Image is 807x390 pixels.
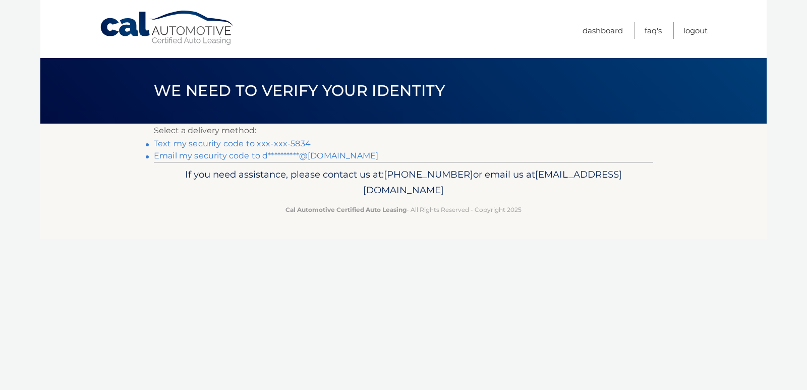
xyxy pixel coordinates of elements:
a: Text my security code to xxx-xxx-5834 [154,139,311,148]
strong: Cal Automotive Certified Auto Leasing [285,206,407,213]
span: [PHONE_NUMBER] [384,169,473,180]
a: FAQ's [645,22,662,39]
a: Logout [683,22,708,39]
p: - All Rights Reserved - Copyright 2025 [160,204,647,215]
a: Cal Automotive [99,10,236,46]
p: If you need assistance, please contact us at: or email us at [160,166,647,199]
p: Select a delivery method: [154,124,653,138]
a: Dashboard [583,22,623,39]
span: We need to verify your identity [154,81,445,100]
a: Email my security code to d**********@[DOMAIN_NAME] [154,151,378,160]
